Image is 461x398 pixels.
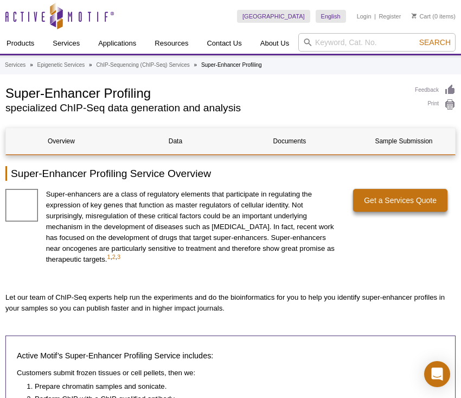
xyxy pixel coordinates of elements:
li: » [89,62,92,68]
li: Prepare chromatin samples and sonicate. [35,381,433,392]
a: English [316,10,346,23]
a: Contact Us [200,33,248,54]
a: ChIP-Sequencing (ChIP-Seq) Services [96,60,189,70]
a: 1 [107,254,111,260]
a: 2 [112,254,116,260]
a: About Us [254,33,296,54]
a: Applications [92,33,143,54]
h1: Super-Enhancer Profiling [5,84,404,100]
a: Sample Submission [349,128,459,154]
input: Keyword, Cat. No. [298,33,456,52]
a: Cart [412,12,431,20]
li: » [194,62,197,68]
li: | [374,10,376,23]
li: » [30,62,33,68]
a: Overview [6,128,117,154]
a: Services [5,60,25,70]
a: Services [46,33,86,54]
h2: Super-Enhancer Profiling Service Overview [5,166,456,181]
a: Feedback [415,84,456,96]
div: Open Intercom Messenger [424,361,450,387]
a: Login [357,12,372,20]
a: Documents [234,128,345,154]
p: Let our team of ChIP-Seq experts help run the experiments and do the bioinformatics for you to he... [5,292,456,314]
a: Get a Services Quote [353,189,447,212]
a: Print [415,99,456,111]
a: Register [379,12,401,20]
img: Your Cart [412,13,417,18]
a: Resources [148,33,195,54]
span: Search [419,38,451,47]
button: Search [416,37,454,47]
a: 3 [117,254,120,260]
p: Customers submit frozen tissues or cell pellets, then we: [17,368,444,378]
h3: Active Motif’s Super-Enhancer Profiling Service includes: [17,349,444,362]
li: Super-Enhancer Profiling [201,62,262,68]
a: Data [120,128,231,154]
p: Super-enhancers are a class of regulatory elements that participate in regulating the expression ... [46,189,337,265]
a: [GEOGRAPHIC_DATA] [237,10,310,23]
h2: specialized ChIP-Seq data generation and analysis [5,103,404,113]
li: (0 items) [412,10,456,23]
sup: , , [107,254,121,260]
a: Epigenetic Services [37,60,85,70]
img: Super-Enhancer Analysis [5,189,38,222]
